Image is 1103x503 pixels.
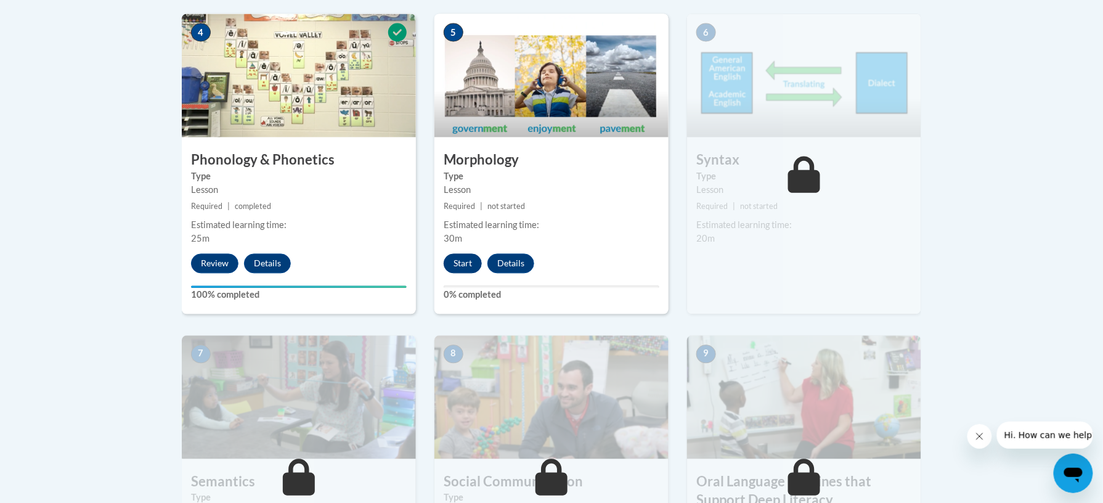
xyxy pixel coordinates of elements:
span: 9 [696,345,716,364]
iframe: Button to launch messaging window [1054,454,1093,493]
h3: Syntax [687,151,921,170]
img: Course Image [182,14,416,137]
label: Type [444,170,659,184]
div: Lesson [696,184,912,197]
h3: Morphology [434,151,669,170]
div: Estimated learning time: [444,219,659,232]
span: 25m [191,234,210,244]
img: Course Image [434,336,669,459]
span: 4 [191,23,211,42]
label: 0% completed [444,288,659,302]
span: not started [487,202,525,211]
div: Lesson [444,184,659,197]
div: Estimated learning time: [696,219,912,232]
div: Your progress [191,286,407,288]
span: Required [444,202,475,211]
span: 5 [444,23,463,42]
span: Hi. How can we help? [7,9,100,18]
span: | [733,202,735,211]
h3: Social Communication [434,473,669,492]
button: Details [244,254,291,274]
button: Review [191,254,238,274]
img: Course Image [687,336,921,459]
img: Course Image [182,336,416,459]
span: | [480,202,482,211]
span: completed [235,202,271,211]
img: Course Image [434,14,669,137]
label: 100% completed [191,288,407,302]
span: Required [191,202,222,211]
h3: Phonology & Phonetics [182,151,416,170]
span: 6 [696,23,716,42]
span: not started [740,202,778,211]
div: Estimated learning time: [191,219,407,232]
span: 7 [191,345,211,364]
span: 30m [444,234,462,244]
div: Lesson [191,184,407,197]
iframe: Message from company [997,422,1093,449]
label: Type [191,170,407,184]
h3: Semantics [182,473,416,492]
label: Type [696,170,912,184]
span: | [227,202,230,211]
iframe: Close message [967,424,992,449]
button: Details [487,254,534,274]
span: Required [696,202,728,211]
img: Course Image [687,14,921,137]
button: Start [444,254,482,274]
span: 8 [444,345,463,364]
span: 20m [696,234,715,244]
